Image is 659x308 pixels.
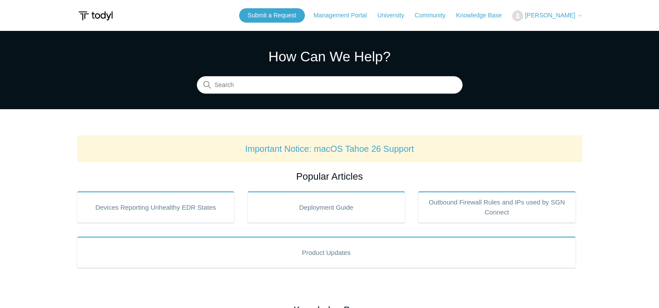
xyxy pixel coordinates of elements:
[197,46,463,67] h1: How Can We Help?
[456,11,510,20] a: Knowledge Base
[415,11,454,20] a: Community
[77,237,576,268] a: Product Updates
[77,169,582,184] h2: Popular Articles
[239,8,305,23] a: Submit a Request
[247,191,405,223] a: Deployment Guide
[314,11,375,20] a: Management Portal
[512,10,582,21] button: [PERSON_NAME]
[418,191,576,223] a: Outbound Firewall Rules and IPs used by SGN Connect
[377,11,412,20] a: University
[245,144,414,154] a: Important Notice: macOS Tahoe 26 Support
[77,8,114,24] img: Todyl Support Center Help Center home page
[77,191,235,223] a: Devices Reporting Unhealthy EDR States
[197,77,463,94] input: Search
[525,12,575,19] span: [PERSON_NAME]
